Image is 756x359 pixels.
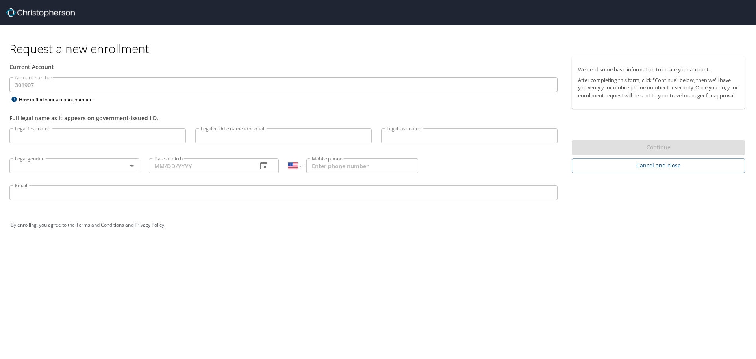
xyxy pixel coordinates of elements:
[76,221,124,228] a: Terms and Conditions
[578,66,739,73] p: We need some basic information to create your account.
[9,114,558,122] div: Full legal name as it appears on government-issued I.D.
[9,41,751,56] h1: Request a new enrollment
[135,221,164,228] a: Privacy Policy
[578,161,739,171] span: Cancel and close
[572,158,745,173] button: Cancel and close
[578,76,739,99] p: After completing this form, click "Continue" below, then we'll have you verify your mobile phone ...
[9,95,108,104] div: How to find your account number
[9,63,558,71] div: Current Account
[306,158,418,173] input: Enter phone number
[6,8,75,17] img: cbt logo
[9,158,139,173] div: ​
[11,215,745,235] div: By enrolling, you agree to the and .
[149,158,251,173] input: MM/DD/YYYY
